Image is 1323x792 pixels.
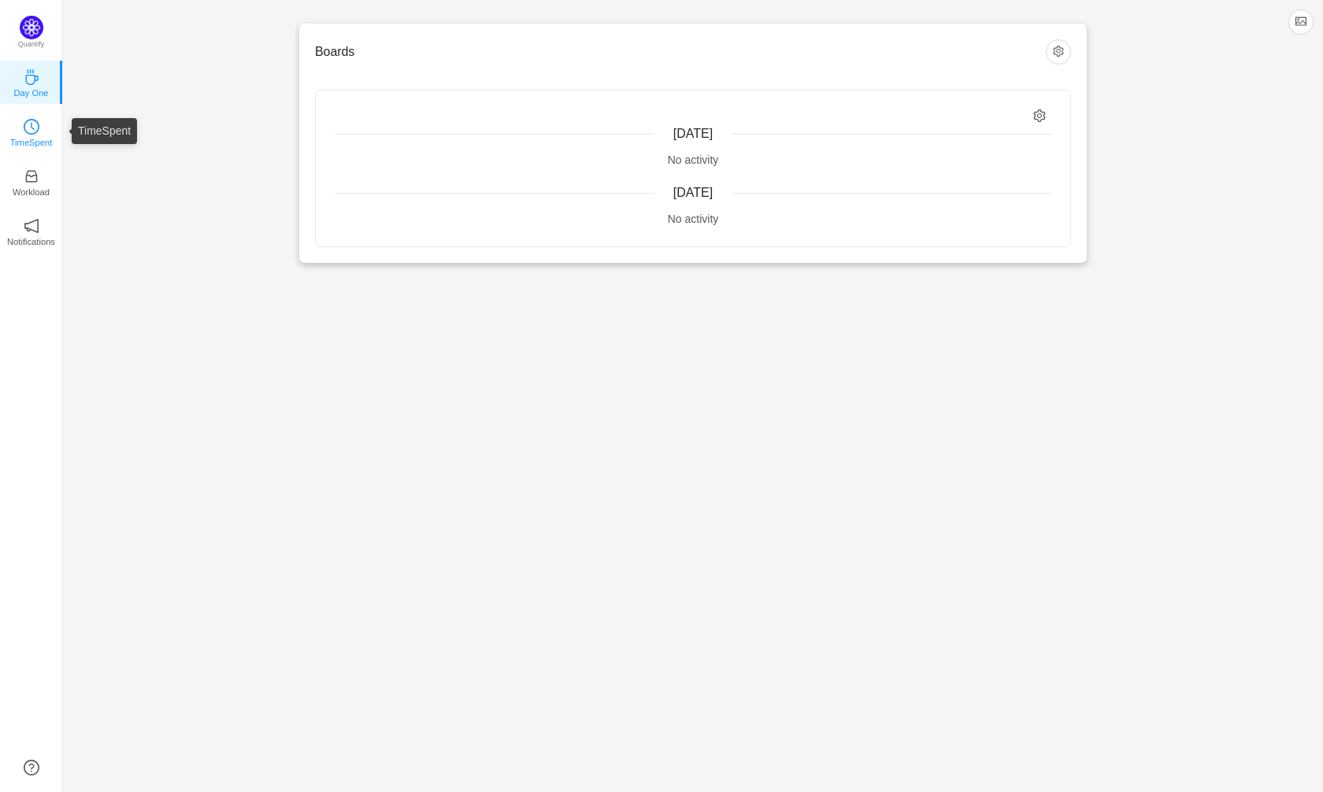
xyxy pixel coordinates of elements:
[24,760,39,775] a: icon: question-circle
[335,152,1051,168] div: No activity
[24,223,39,239] a: icon: notificationNotifications
[1033,109,1047,123] i: icon: setting
[10,135,53,150] p: TimeSpent
[673,186,713,199] span: [DATE]
[24,74,39,90] a: icon: coffeeDay One
[24,218,39,234] i: icon: notification
[673,127,713,140] span: [DATE]
[24,119,39,135] i: icon: clock-circle
[24,173,39,189] a: icon: inboxWorkload
[24,168,39,184] i: icon: inbox
[335,211,1051,228] div: No activity
[1046,39,1071,65] button: icon: setting
[24,69,39,85] i: icon: coffee
[13,185,50,199] p: Workload
[24,124,39,139] a: icon: clock-circleTimeSpent
[1288,9,1314,35] button: icon: picture
[18,39,45,50] p: Quantify
[13,86,48,100] p: Day One
[7,235,55,249] p: Notifications
[20,16,43,39] img: Quantify
[315,44,1046,60] h3: Boards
